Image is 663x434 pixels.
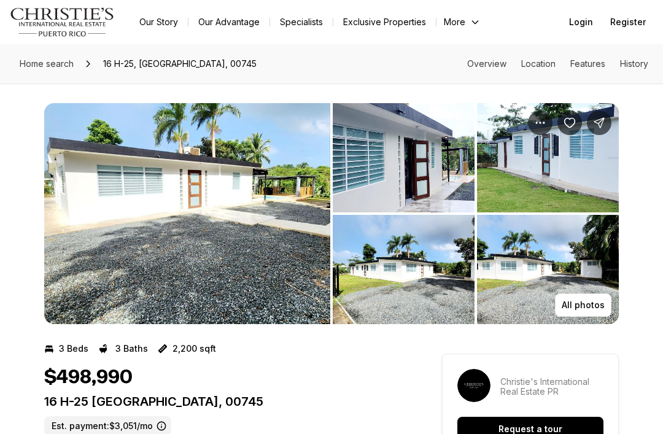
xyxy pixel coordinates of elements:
nav: Page section menu [467,59,648,69]
a: Skip to: Overview [467,58,506,69]
img: logo [10,7,115,37]
button: Save Property: 16 H-25 [557,110,582,135]
button: View image gallery [477,215,619,324]
span: Login [569,17,593,27]
a: Specialists [270,14,333,31]
a: Exclusive Properties [333,14,436,31]
p: 3 Baths [115,344,148,354]
span: 16 H-25, [GEOGRAPHIC_DATA], 00745 [98,54,262,74]
span: Home search [20,58,74,69]
button: View image gallery [333,215,475,324]
p: Request a tour [498,424,562,434]
p: 3 Beds [59,344,88,354]
p: Christie's International Real Estate PR [500,377,603,397]
p: 16 H-25 [GEOGRAPHIC_DATA], 00745 [44,394,398,409]
button: Register [603,10,653,34]
span: Register [610,17,646,27]
button: View image gallery [477,103,619,212]
p: All photos [562,300,605,310]
a: Our Advantage [188,14,269,31]
div: Listing Photos [44,103,619,324]
button: Property options [528,110,552,135]
li: 1 of 18 [44,103,330,324]
li: 2 of 18 [333,103,619,324]
button: Share Property: 16 H-25 [587,110,611,135]
button: More [436,14,488,31]
button: View image gallery [44,103,330,324]
a: Our Story [130,14,188,31]
button: All photos [555,293,611,317]
button: View image gallery [333,103,475,212]
button: Login [562,10,600,34]
p: 2,200 sqft [173,344,216,354]
a: Skip to: Location [521,58,556,69]
a: Skip to: History [620,58,648,69]
a: Skip to: Features [570,58,605,69]
a: Home search [15,54,79,74]
h1: $498,990 [44,366,133,389]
